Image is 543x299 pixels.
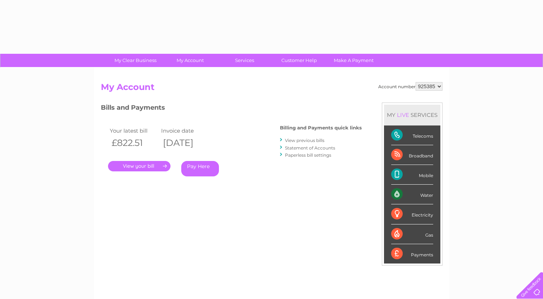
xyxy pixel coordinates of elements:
a: Services [215,54,274,67]
div: Broadband [391,145,433,165]
div: Account number [378,82,443,91]
div: Payments [391,244,433,264]
th: [DATE] [159,136,211,150]
a: Make A Payment [324,54,383,67]
th: £822.51 [108,136,160,150]
h3: Bills and Payments [101,103,362,115]
a: . [108,161,170,171]
div: Water [391,185,433,204]
a: View previous bills [285,138,324,143]
h4: Billing and Payments quick links [280,125,362,130]
td: Your latest bill [108,126,160,136]
a: Paperless bill settings [285,152,331,158]
td: Invoice date [159,126,211,136]
div: Gas [391,224,433,244]
div: Telecoms [391,125,433,145]
div: LIVE [395,111,411,118]
a: Statement of Accounts [285,145,335,151]
a: My Clear Business [106,54,165,67]
div: Mobile [391,165,433,185]
a: Customer Help [270,54,329,67]
h2: My Account [101,82,443,96]
a: My Account [160,54,220,67]
a: Pay Here [181,161,219,176]
div: MY SERVICES [384,105,440,125]
div: Electricity [391,204,433,224]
